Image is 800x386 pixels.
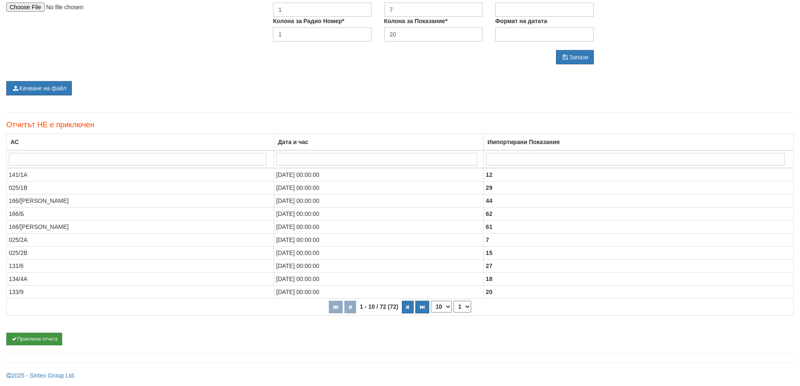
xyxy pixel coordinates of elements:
td: 025/2В [7,247,274,260]
button: Приключи отчета [6,333,62,345]
button: Следваща страница [402,301,414,313]
a: 2025 - Sintex Group Ltd. [6,372,76,379]
td: 166/[PERSON_NAME] [7,194,274,207]
span: 1 - 10 / 72 (72) [358,303,401,310]
th: АС: No sort applied, activate to apply an ascending sort [7,134,274,151]
button: Запази [556,50,594,64]
b: 7 [486,236,489,243]
div: АС [9,136,272,148]
h4: Отчетът НЕ е приключен [6,121,794,129]
b: 20 [486,289,493,295]
div: Импортирани Показания [486,136,791,148]
b: 29 [486,184,493,191]
button: Първа страница [329,301,343,313]
td: 134/4А [7,273,274,286]
td: [DATE] 00:00:00 [274,234,483,247]
label: Колона за Радио Номер* [273,17,344,25]
b: 44 [486,197,493,204]
label: Формат на датата [495,17,547,25]
button: Предишна страница [344,301,356,313]
td: [DATE] 00:00:00 [274,260,483,273]
button: Последна страница [415,301,429,313]
td: 166/[PERSON_NAME] [7,221,274,234]
b: 12 [486,171,493,178]
th: Дата и час: No sort applied, activate to apply an ascending sort [274,134,483,151]
td: 141/1А [7,168,274,181]
button: Качване на файл [6,81,72,95]
td: [DATE] 00:00:00 [274,207,483,221]
td: 025/2А [7,234,274,247]
b: 15 [486,249,493,256]
td: 131/6 [7,260,274,273]
td: 166/Б [7,207,274,221]
input: Запишете формата с латински букви [495,27,594,42]
td: 025/1В [7,181,274,194]
b: 18 [486,276,493,282]
select: Брой редове на страница [431,301,452,312]
td: 133/9 [7,286,274,299]
select: Страница номер [454,301,471,312]
td: [DATE] 00:00:00 [274,273,483,286]
td: [DATE] 00:00:00 [274,221,483,234]
b: 27 [486,263,493,269]
td: [DATE] 00:00:00 [274,194,483,207]
b: 62 [486,210,493,217]
th: Импортирани Показания: No sort applied, activate to apply an ascending sort [483,134,793,151]
b: 61 [486,223,493,230]
td: [DATE] 00:00:00 [274,181,483,194]
div: Дата и час [276,136,481,148]
td: [DATE] 00:00:00 [274,286,483,299]
td: [DATE] 00:00:00 [274,247,483,260]
td: [DATE] 00:00:00 [274,168,483,181]
label: Колона за Показание* [384,17,448,25]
